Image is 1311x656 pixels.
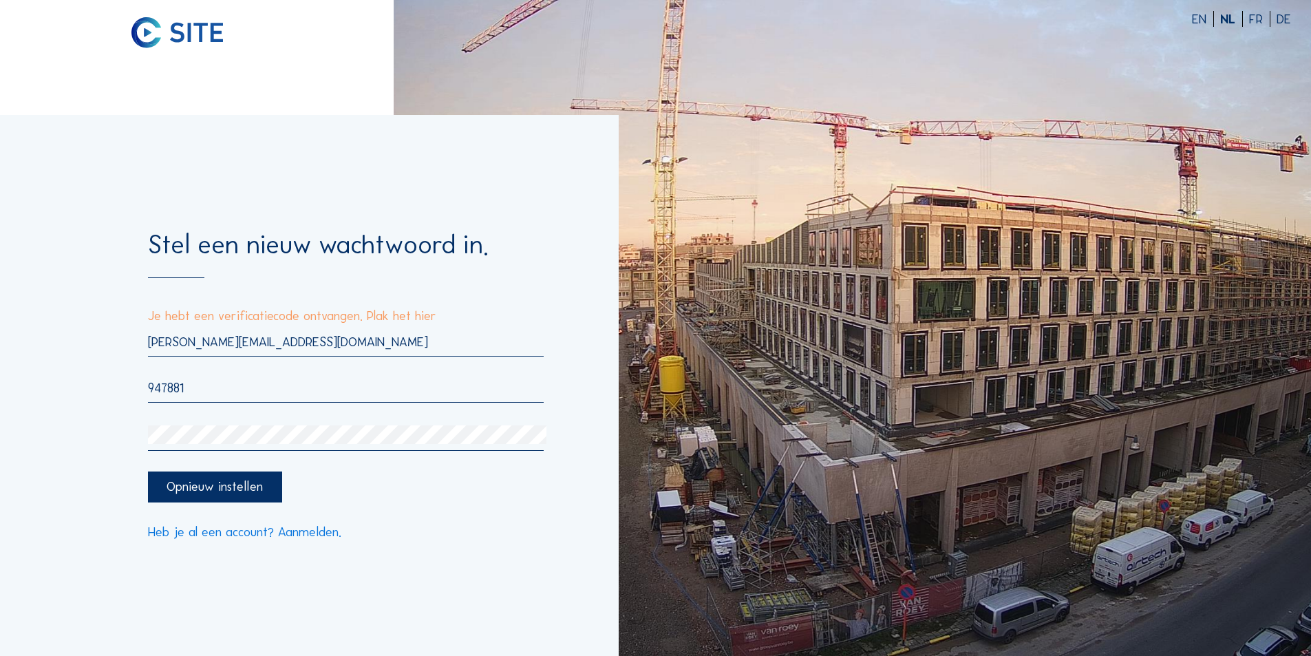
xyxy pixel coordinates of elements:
[1220,13,1243,26] div: NL
[131,17,223,48] img: C-SITE logo
[148,472,281,502] div: Opnieuw instellen
[148,526,341,539] a: Heb je al een account? Aanmelden.
[148,380,543,396] input: Code
[148,232,543,279] div: Stel een nieuw wachtwoord in.
[1277,13,1291,26] div: DE
[148,334,543,350] input: E-mail
[1249,13,1270,26] div: FR
[1192,13,1214,26] div: EN
[148,310,543,323] p: Je hebt een verificatiecode ontvangen. Plak het hier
